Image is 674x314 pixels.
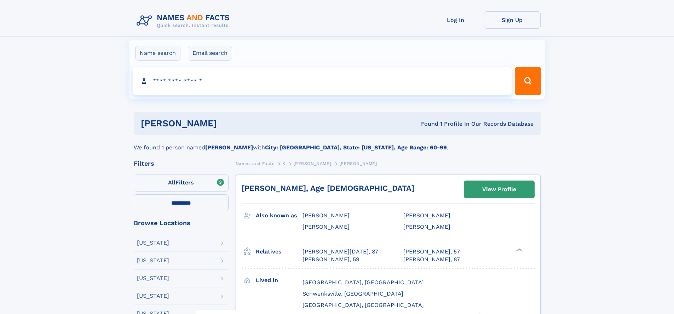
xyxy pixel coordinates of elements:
[293,159,331,168] a: [PERSON_NAME]
[134,220,229,226] div: Browse Locations
[482,181,516,198] div: View Profile
[242,184,414,193] a: [PERSON_NAME], Age [DEMOGRAPHIC_DATA]
[137,275,169,281] div: [US_STATE]
[403,212,450,219] span: [PERSON_NAME]
[205,144,253,151] b: [PERSON_NAME]
[303,223,350,230] span: [PERSON_NAME]
[403,256,460,263] a: [PERSON_NAME], 87
[282,159,286,168] a: K
[303,290,403,297] span: Schwenksville, [GEOGRAPHIC_DATA]
[403,223,450,230] span: [PERSON_NAME]
[137,240,169,246] div: [US_STATE]
[256,210,303,222] h3: Also known as
[339,161,377,166] span: [PERSON_NAME]
[134,135,541,152] div: We found 1 person named with .
[464,181,534,198] a: View Profile
[168,179,175,186] span: All
[303,302,424,308] span: [GEOGRAPHIC_DATA], [GEOGRAPHIC_DATA]
[134,160,229,167] div: Filters
[484,11,541,29] a: Sign Up
[303,248,378,256] a: [PERSON_NAME][DATE], 87
[256,274,303,286] h3: Lived in
[303,256,359,263] a: [PERSON_NAME], 59
[515,67,541,95] button: Search Button
[188,46,232,61] label: Email search
[265,144,447,151] b: City: [GEOGRAPHIC_DATA], State: [US_STATE], Age Range: 60-99
[293,161,331,166] span: [PERSON_NAME]
[303,212,350,219] span: [PERSON_NAME]
[134,175,229,192] label: Filters
[319,120,534,128] div: Found 1 Profile In Our Records Database
[282,161,286,166] span: K
[137,293,169,299] div: [US_STATE]
[427,11,484,29] a: Log In
[134,11,236,30] img: Logo Names and Facts
[236,159,275,168] a: Names and Facts
[256,246,303,258] h3: Relatives
[135,46,180,61] label: Name search
[403,248,460,256] a: [PERSON_NAME], 57
[303,279,424,286] span: [GEOGRAPHIC_DATA], [GEOGRAPHIC_DATA]
[141,119,319,128] h1: [PERSON_NAME]
[133,67,512,95] input: search input
[137,258,169,263] div: [US_STATE]
[514,247,523,252] div: ❯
